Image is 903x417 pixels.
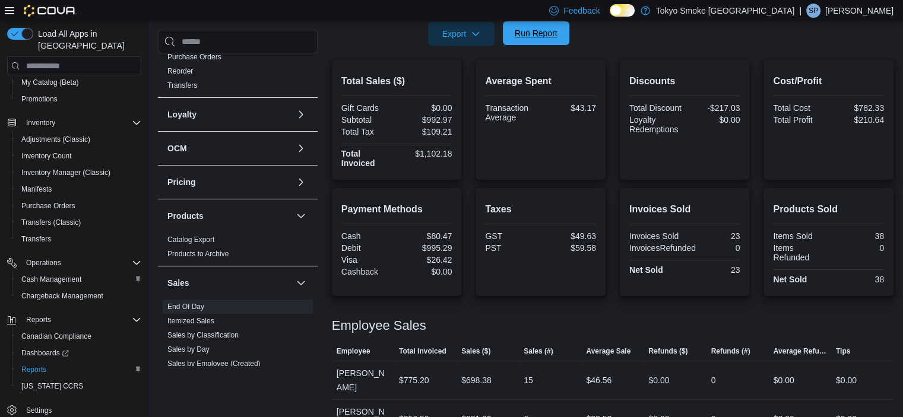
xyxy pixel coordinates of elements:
[17,182,56,196] a: Manifests
[629,202,740,217] h2: Invoices Sold
[399,115,452,125] div: $992.97
[629,231,682,241] div: Invoices Sold
[687,231,740,241] div: 23
[563,5,600,17] span: Feedback
[21,365,46,374] span: Reports
[167,210,292,222] button: Products
[12,181,146,198] button: Manifests
[167,277,189,289] h3: Sales
[543,243,596,253] div: $59.58
[294,141,308,155] button: OCM
[167,359,261,368] span: Sales by Employee (Created)
[167,142,187,154] h3: OCM
[17,232,141,246] span: Transfers
[341,127,394,136] div: Total Tax
[485,103,538,122] div: Transaction Average
[610,4,635,17] input: Dark Mode
[12,361,146,378] button: Reports
[524,373,533,387] div: 15
[12,131,146,148] button: Adjustments (Classic)
[428,22,495,46] button: Export
[21,116,141,130] span: Inventory
[21,256,66,270] button: Operations
[435,22,487,46] span: Export
[17,272,141,287] span: Cash Management
[167,249,229,259] span: Products to Archive
[629,265,663,275] strong: Net Sold
[167,142,292,154] button: OCM
[341,231,394,241] div: Cash
[167,345,210,354] span: Sales by Day
[17,346,141,360] span: Dashboards
[17,362,51,377] a: Reports
[294,107,308,122] button: Loyalty
[17,182,141,196] span: Manifests
[17,149,141,163] span: Inventory Count
[17,232,56,246] a: Transfers
[167,317,214,325] a: Itemized Sales
[12,74,146,91] button: My Catalog (Beta)
[12,164,146,181] button: Inventory Manager (Classic)
[629,243,696,253] div: InvoicesRefunded
[341,267,394,276] div: Cashback
[167,210,204,222] h3: Products
[167,235,214,244] a: Catalog Export
[399,346,446,356] span: Total Invoiced
[21,313,56,327] button: Reports
[337,346,370,356] span: Employee
[773,202,884,217] h2: Products Sold
[586,346,630,356] span: Average Sale
[12,288,146,304] button: Chargeback Management
[774,373,794,387] div: $0.00
[711,346,750,356] span: Refunds (#)
[17,329,141,343] span: Canadian Compliance
[711,373,716,387] div: 0
[399,103,452,113] div: $0.00
[24,5,77,17] img: Cova
[17,346,74,360] a: Dashboards
[485,243,538,253] div: PST
[831,243,884,253] div: 0
[12,271,146,288] button: Cash Management
[461,346,490,356] span: Sales ($)
[12,378,146,394] button: [US_STATE] CCRS
[648,373,669,387] div: $0.00
[167,176,195,188] h3: Pricing
[21,381,83,391] span: [US_STATE] CCRS
[503,21,569,45] button: Run Report
[294,175,308,189] button: Pricing
[167,235,214,244] span: Catalog Export
[167,176,292,188] button: Pricing
[167,303,204,311] a: End Of Day
[831,115,884,125] div: $210.64
[17,215,85,230] a: Transfers (Classic)
[774,346,826,356] span: Average Refund
[17,329,96,343] a: Canadian Compliance
[524,346,553,356] span: Sales (#)
[26,258,61,268] span: Operations
[332,319,426,333] h3: Employee Sales
[294,276,308,290] button: Sales
[167,66,193,76] span: Reorder
[21,332,91,341] span: Canadian Compliance
[12,328,146,345] button: Canadian Compliance
[167,109,292,120] button: Loyalty
[167,277,292,289] button: Sales
[341,202,452,217] h2: Payment Methods
[485,74,596,88] h2: Average Spent
[2,254,146,271] button: Operations
[399,243,452,253] div: $995.29
[2,114,146,131] button: Inventory
[543,231,596,241] div: $49.63
[825,4,894,18] p: [PERSON_NAME]
[167,330,239,340] span: Sales by Classification
[485,202,596,217] h2: Taxes
[12,214,146,231] button: Transfers (Classic)
[399,149,452,158] div: $1,102.18
[485,231,538,241] div: GST
[399,231,452,241] div: $80.47
[21,116,60,130] button: Inventory
[21,218,81,227] span: Transfers (Classic)
[836,346,850,356] span: Tips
